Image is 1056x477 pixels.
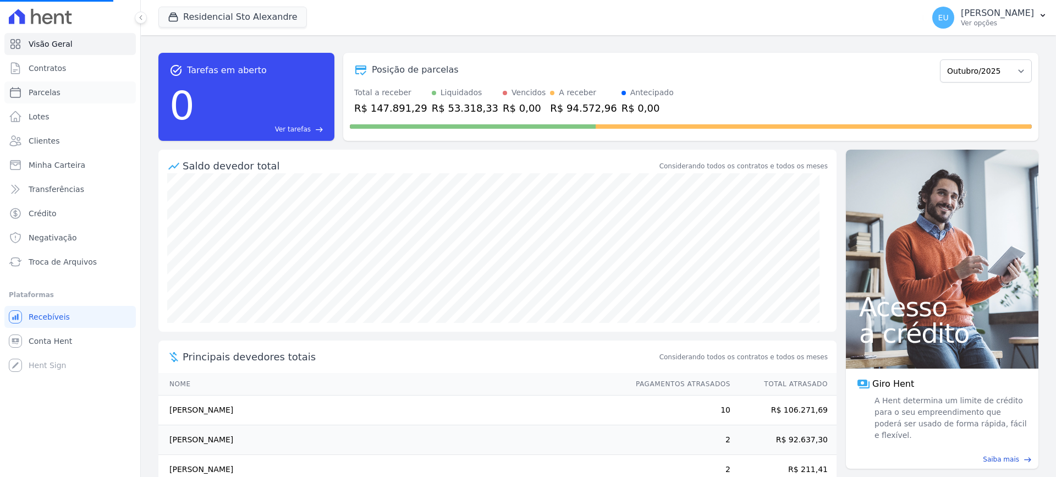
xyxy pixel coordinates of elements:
[4,178,136,200] a: Transferências
[503,101,546,116] div: R$ 0,00
[4,154,136,176] a: Minha Carteira
[4,33,136,55] a: Visão Geral
[859,294,1025,320] span: Acesso
[275,124,311,134] span: Ver tarefas
[29,336,72,347] span: Conta Hent
[183,158,657,173] div: Saldo devedor total
[731,373,837,396] th: Total Atrasado
[4,57,136,79] a: Contratos
[29,311,70,322] span: Recebíveis
[4,106,136,128] a: Lotes
[659,352,828,362] span: Considerando todos os contratos e todos os meses
[354,101,427,116] div: R$ 147.891,29
[621,101,674,116] div: R$ 0,00
[559,87,596,98] div: A receber
[872,377,914,391] span: Giro Hent
[158,425,625,455] td: [PERSON_NAME]
[923,2,1056,33] button: EU [PERSON_NAME] Ver opções
[29,160,85,171] span: Minha Carteira
[432,101,498,116] div: R$ 53.318,33
[961,8,1034,19] p: [PERSON_NAME]
[29,63,66,74] span: Contratos
[183,349,657,364] span: Principais devedores totais
[853,454,1032,464] a: Saiba mais east
[29,87,61,98] span: Parcelas
[4,306,136,328] a: Recebíveis
[961,19,1034,28] p: Ver opções
[4,202,136,224] a: Crédito
[550,101,617,116] div: R$ 94.572,96
[731,425,837,455] td: R$ 92.637,30
[938,14,949,21] span: EU
[4,81,136,103] a: Parcelas
[9,288,131,301] div: Plataformas
[199,124,323,134] a: Ver tarefas east
[29,184,84,195] span: Transferências
[29,135,59,146] span: Clientes
[4,330,136,352] a: Conta Hent
[4,251,136,273] a: Troca de Arquivos
[29,232,77,243] span: Negativação
[859,320,1025,347] span: a crédito
[158,396,625,425] td: [PERSON_NAME]
[29,39,73,50] span: Visão Geral
[29,256,97,267] span: Troca de Arquivos
[512,87,546,98] div: Vencidos
[354,87,427,98] div: Total a receber
[731,396,837,425] td: R$ 106.271,69
[983,454,1019,464] span: Saiba mais
[630,87,674,98] div: Antecipado
[872,395,1027,441] span: A Hent determina um limite de crédito para o seu empreendimento que poderá ser usado de forma ráp...
[625,425,731,455] td: 2
[158,373,625,396] th: Nome
[625,373,731,396] th: Pagamentos Atrasados
[659,161,828,171] div: Considerando todos os contratos e todos os meses
[169,64,183,77] span: task_alt
[158,7,307,28] button: Residencial Sto Alexandre
[315,125,323,134] span: east
[29,208,57,219] span: Crédito
[1024,456,1032,464] span: east
[29,111,50,122] span: Lotes
[625,396,731,425] td: 10
[372,63,459,76] div: Posição de parcelas
[187,64,267,77] span: Tarefas em aberto
[4,130,136,152] a: Clientes
[441,87,482,98] div: Liquidados
[169,77,195,134] div: 0
[4,227,136,249] a: Negativação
